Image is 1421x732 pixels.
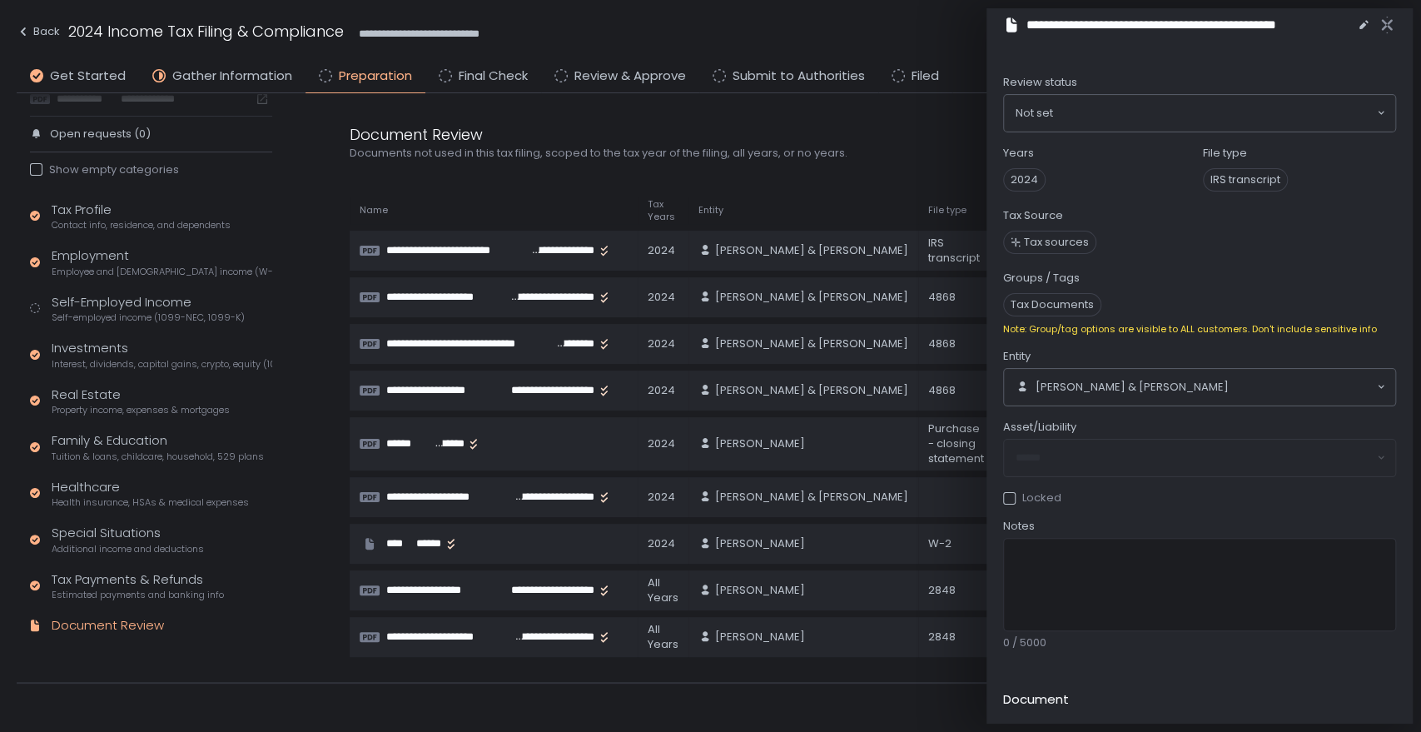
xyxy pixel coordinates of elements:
[1003,208,1063,223] label: Tax Source
[1004,95,1395,132] div: Search for option
[715,290,908,305] span: [PERSON_NAME] & [PERSON_NAME]
[912,67,939,86] span: Filed
[459,67,528,86] span: Final Check
[52,386,230,417] div: Real Estate
[1003,420,1076,435] span: Asset/Liability
[52,451,264,463] span: Tuition & loans, childcare, household, 529 plans
[715,336,908,351] span: [PERSON_NAME] & [PERSON_NAME]
[52,219,231,232] span: Contact info, residence, and dependents
[350,123,1149,146] div: Document Review
[1004,369,1395,406] div: Search for option
[52,543,204,555] span: Additional income and deductions
[52,496,249,509] span: Health insurance, HSAs & medical expenses
[52,570,224,602] div: Tax Payments & Refunds
[52,616,164,635] div: Document Review
[52,404,230,416] span: Property income, expenses & mortgages
[1003,635,1396,650] div: 0 / 5000
[698,204,723,217] span: Entity
[360,204,388,217] span: Name
[1003,690,1069,710] h2: Document
[715,436,805,451] span: [PERSON_NAME]
[1053,105,1375,122] input: Search for option
[52,293,245,325] div: Self-Employed Income
[715,536,805,551] span: [PERSON_NAME]
[1203,168,1288,192] span: IRS transcript
[715,583,805,598] span: [PERSON_NAME]
[648,198,678,223] span: Tax Years
[50,67,126,86] span: Get Started
[68,20,344,42] h1: 2024 Income Tax Filing & Compliance
[350,146,1149,161] div: Documents not used in this tax filing, scoped to the tax year of the filing, all years, or no years.
[52,246,272,278] div: Employment
[52,478,249,510] div: Healthcare
[1229,379,1375,396] input: Search for option
[1203,146,1247,161] label: File type
[52,431,264,463] div: Family & Education
[30,71,272,106] div: Last year's filed returns
[1024,235,1089,250] span: Tax sources
[52,589,224,601] span: Estimated payments and banking info
[1003,349,1031,364] span: Entity
[574,67,686,86] span: Review & Approve
[1003,293,1101,316] span: Tax Documents
[52,201,231,232] div: Tax Profile
[1003,271,1080,286] label: Groups / Tags
[1003,519,1035,534] span: Notes
[52,311,245,324] span: Self-employed income (1099-NEC, 1099-K)
[1003,168,1046,192] span: 2024
[733,67,865,86] span: Submit to Authorities
[52,358,272,371] span: Interest, dividends, capital gains, crypto, equity (1099s, K-1s)
[928,204,966,217] span: File type
[52,524,204,555] div: Special Situations
[715,490,908,505] span: [PERSON_NAME] & [PERSON_NAME]
[17,22,60,42] div: Back
[1003,75,1077,90] span: Review status
[1003,323,1396,336] div: Note: Group/tag options are visible to ALL customers. Don't include sensitive info
[172,67,292,86] span: Gather Information
[715,630,805,645] span: [PERSON_NAME]
[50,127,151,142] span: Open requests (0)
[1016,105,1053,122] span: Not set
[715,383,908,398] span: [PERSON_NAME] & [PERSON_NAME]
[339,67,412,86] span: Preparation
[52,339,272,371] div: Investments
[1003,146,1034,161] label: Years
[1036,380,1229,395] span: [PERSON_NAME] & [PERSON_NAME]
[715,243,908,258] span: [PERSON_NAME] & [PERSON_NAME]
[52,266,272,278] span: Employee and [DEMOGRAPHIC_DATA] income (W-2s)
[17,20,60,47] button: Back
